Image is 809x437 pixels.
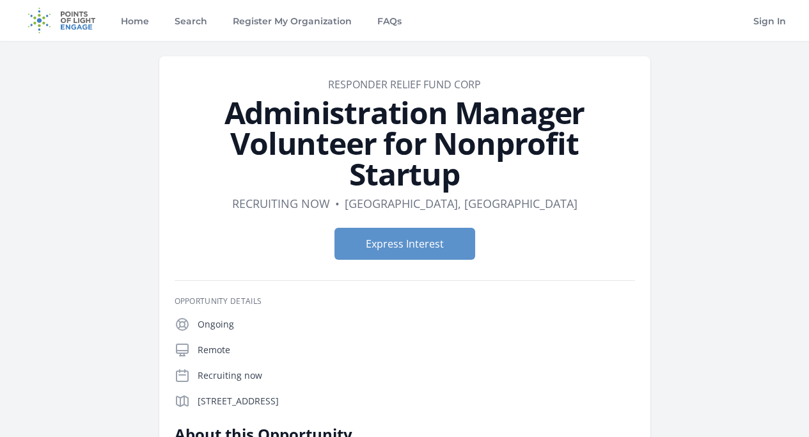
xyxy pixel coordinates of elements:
p: [STREET_ADDRESS] [198,395,635,408]
div: • [335,195,340,212]
h3: Opportunity Details [175,296,635,306]
dd: [GEOGRAPHIC_DATA], [GEOGRAPHIC_DATA] [345,195,577,212]
p: Ongoing [198,318,635,331]
button: Express Interest [334,228,475,260]
p: Recruiting now [198,369,635,382]
dd: Recruiting now [232,195,330,212]
a: Responder Relief Fund Corp [328,77,481,91]
p: Remote [198,344,635,356]
h1: Administration Manager Volunteer for Nonprofit Startup [175,97,635,189]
